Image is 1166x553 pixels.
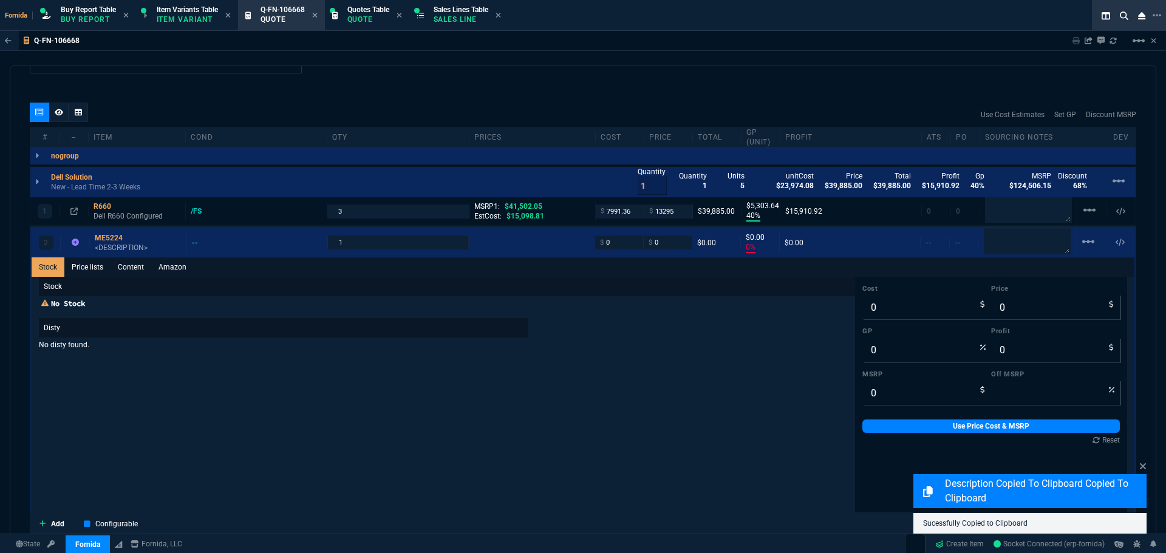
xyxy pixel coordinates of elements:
[95,233,182,243] div: ME5224
[746,211,760,222] p: 40%
[1097,8,1115,23] nx-icon: Split Panels
[506,212,544,220] span: $15,098.81
[980,132,1077,142] div: Sourcing Notes
[927,207,931,215] span: 0
[697,238,735,248] div: $0.00
[1151,36,1156,46] a: Hide Workbench
[151,257,194,277] a: Amazon
[61,15,116,24] p: Buy Report
[5,36,12,45] nx-icon: Back to Table
[746,242,755,253] p: 0%
[644,132,693,142] div: price
[1082,203,1097,217] mat-icon: Example home icon
[44,538,58,549] a: API TOKEN
[34,36,80,46] p: Q-FN-106668
[638,167,667,177] p: Quantity
[70,207,78,215] nx-icon: Open In Opposite Panel
[926,239,932,247] span: --
[89,132,186,142] div: Item
[923,518,1137,529] p: Sucessfully Copied to Clipboard
[72,239,79,247] nx-icon: Item not found in Business Central. The quote is still valid.
[225,11,231,21] nx-icon: Close Tab
[1153,10,1161,21] nx-icon: Open New Tab
[327,132,469,142] div: qty
[60,132,89,142] div: --
[157,5,218,14] span: Item Variants Table
[862,370,991,379] label: MSRP
[780,132,922,142] div: Profit
[981,109,1045,120] a: Use Cost Estimates
[596,132,644,142] div: cost
[186,132,327,142] div: cond
[600,238,604,248] span: $
[994,538,1105,549] a: Fx44QM7gq0Y3t6LoAABW
[930,535,989,553] a: Create Item
[1131,33,1146,48] mat-icon: Example home icon
[956,207,960,215] span: 0
[95,518,138,529] p: Configurable
[951,132,980,142] div: PO
[127,538,186,549] a: msbcCompanyName
[39,318,528,338] p: Disty
[991,327,1120,336] label: Profit
[397,11,402,21] nx-icon: Close Tab
[505,202,542,211] span: $41,502.05
[469,132,596,142] div: prices
[123,11,129,21] nx-icon: Close Tab
[30,132,60,142] div: #
[51,518,64,529] p: Add
[32,257,64,277] a: Stock
[1111,174,1126,188] mat-icon: Example home icon
[191,206,213,216] div: /FS
[785,238,915,248] div: $0.00
[51,151,79,161] p: nogroup
[1086,109,1136,120] a: Discount MSRP
[64,257,111,277] a: Price lists
[862,327,991,336] label: GP
[746,232,774,242] p: $0.00
[649,238,652,248] span: $
[94,211,180,221] p: Dell R660 Configured
[61,5,116,14] span: Buy Report Table
[601,206,604,216] span: $
[862,419,1120,433] a: Use Price Cost & MSRP
[945,477,1144,506] p: Description Copied to Clipboard Copied to Clipboard
[922,132,951,142] div: ATS
[474,202,590,211] div: MSRP1:
[51,172,92,182] p: Dell Solution
[1093,435,1120,445] div: Reset
[312,11,318,21] nx-icon: Close Tab
[1081,234,1096,249] mat-icon: Example home icon
[347,5,389,14] span: Quotes Table
[1115,8,1133,23] nx-icon: Search
[5,12,33,19] span: Fornida
[347,15,389,24] p: Quote
[693,132,742,142] div: Total
[434,5,488,14] span: Sales Lines Table
[862,284,991,294] label: Cost
[39,277,855,296] p: Stock
[261,15,305,24] p: Quote
[785,206,916,216] div: $15,910.92
[994,540,1105,548] span: Socket Connected (erp-fornida)
[39,340,528,350] p: No disty found.
[157,15,217,24] p: Item Variant
[51,182,140,192] p: New - Lead Time 2-3 Weeks
[742,127,780,147] div: GP (unit)
[496,11,501,21] nx-icon: Close Tab
[111,257,151,277] a: Content
[43,206,47,216] p: 1
[261,5,305,14] span: Q-FN-106668
[1133,8,1150,23] nx-icon: Close Workbench
[1106,132,1136,142] div: dev
[192,238,210,248] div: --
[991,370,1120,379] label: Off MSRP
[12,538,44,549] a: Global State
[95,243,182,253] p: <DESCRIPTION>
[39,299,855,308] p: No Stock
[991,284,1120,294] label: Price
[1054,109,1076,120] a: Set GP
[94,202,180,211] div: R660
[44,238,48,248] p: 2
[474,211,590,221] div: EstCost:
